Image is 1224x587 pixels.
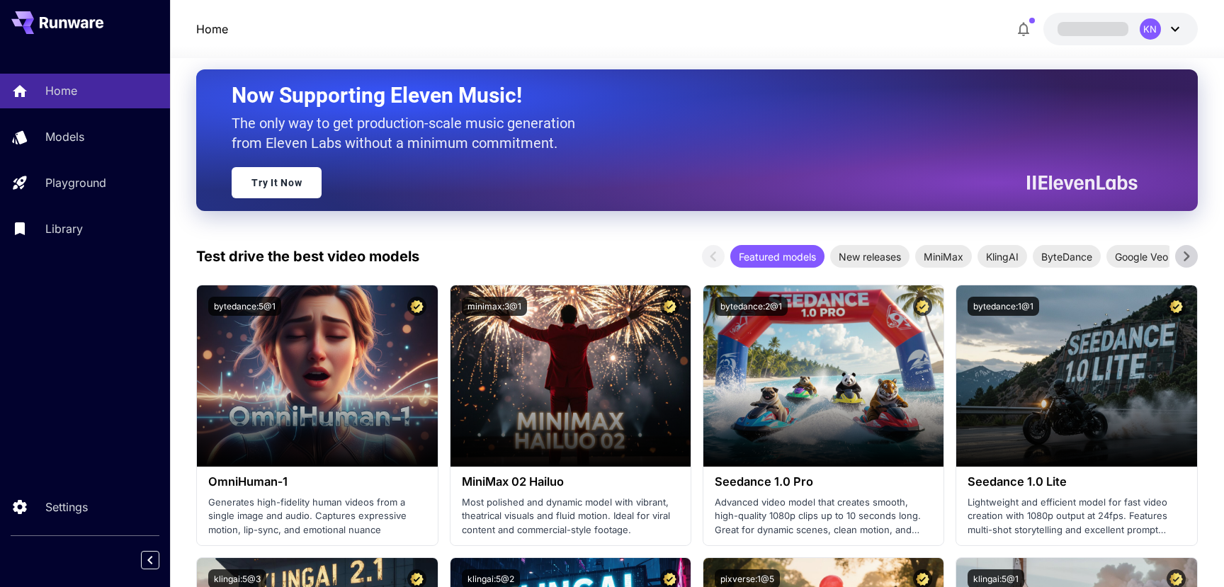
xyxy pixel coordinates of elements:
[915,249,972,264] span: MiniMax
[660,297,679,316] button: Certified Model – Vetted for best performance and includes a commercial license.
[977,245,1027,268] div: KlingAI
[830,249,909,264] span: New releases
[196,21,228,38] a: Home
[197,285,437,467] img: alt
[45,82,77,99] p: Home
[977,249,1027,264] span: KlingAI
[715,475,932,489] h3: Seedance 1.0 Pro
[956,285,1196,467] img: alt
[1106,249,1177,264] span: Google Veo
[462,496,679,537] p: Most polished and dynamic model with vibrant, theatrical visuals and fluid motion. Ideal for vira...
[232,113,586,153] p: The only way to get production-scale music generation from Eleven Labs without a minimum commitment.
[141,551,159,569] button: Collapse sidebar
[152,547,170,573] div: Collapse sidebar
[968,496,1185,537] p: Lightweight and efficient model for fast video creation with 1080p output at 24fps. Features mult...
[830,245,909,268] div: New releases
[1043,13,1198,45] button: KN
[968,475,1185,489] h3: Seedance 1.0 Lite
[703,285,943,467] img: alt
[1033,245,1101,268] div: ByteDance
[196,21,228,38] nav: breadcrumb
[45,220,83,237] p: Library
[208,496,426,537] p: Generates high-fidelity human videos from a single image and audio. Captures expressive motion, l...
[915,245,972,268] div: MiniMax
[715,496,932,537] p: Advanced video model that creates smooth, high-quality 1080p clips up to 10 seconds long. Great f...
[913,297,932,316] button: Certified Model – Vetted for best performance and includes a commercial license.
[1106,245,1177,268] div: Google Veo
[232,82,1127,109] h2: Now Supporting Eleven Music!
[196,246,419,267] p: Test drive the best video models
[232,167,322,198] a: Try It Now
[208,297,281,316] button: bytedance:5@1
[407,297,426,316] button: Certified Model – Vetted for best performance and includes a commercial license.
[45,128,84,145] p: Models
[1167,297,1186,316] button: Certified Model – Vetted for best performance and includes a commercial license.
[730,249,824,264] span: Featured models
[968,297,1039,316] button: bytedance:1@1
[1140,18,1161,40] div: KN
[45,174,106,191] p: Playground
[208,475,426,489] h3: OmniHuman‑1
[715,297,788,316] button: bytedance:2@1
[462,297,527,316] button: minimax:3@1
[462,475,679,489] h3: MiniMax 02 Hailuo
[45,498,88,515] p: Settings
[1033,249,1101,264] span: ByteDance
[450,285,691,467] img: alt
[730,245,824,268] div: Featured models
